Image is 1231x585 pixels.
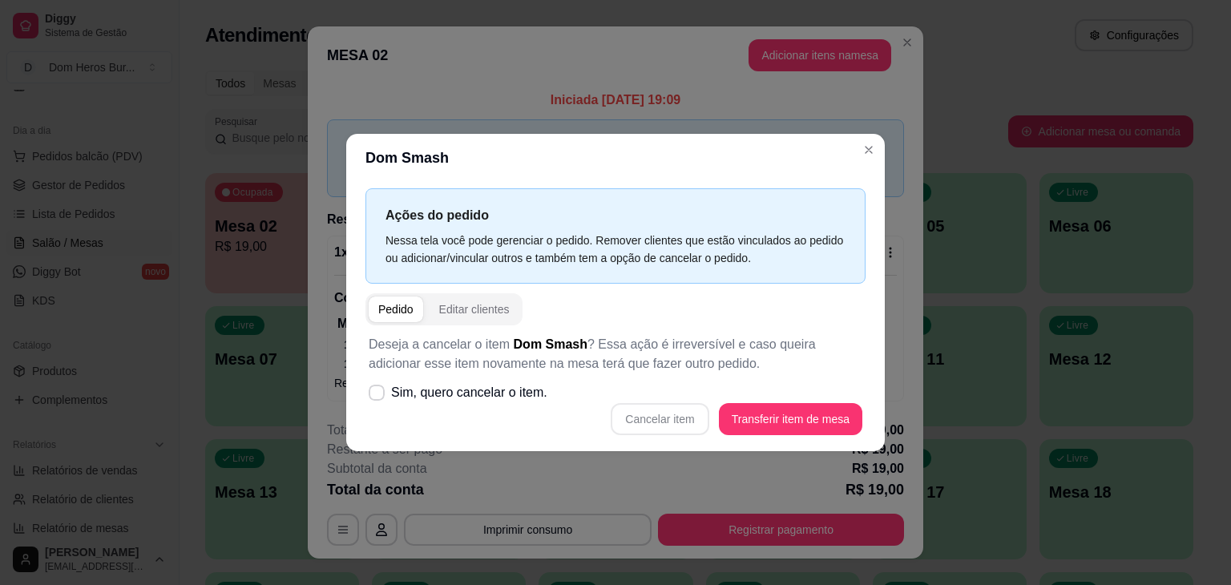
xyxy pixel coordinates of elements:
[385,232,846,267] div: Nessa tela você pode gerenciar o pedido. Remover clientes que estão vinculados ao pedido ou adici...
[856,137,882,163] button: Close
[378,301,414,317] div: Pedido
[719,403,862,435] button: Transferir item de mesa
[369,335,862,373] p: Deseja a cancelar o item ? Essa ação é irreversível e caso queira adicionar esse item novamente n...
[439,301,510,317] div: Editar clientes
[391,383,547,402] span: Sim, quero cancelar o item.
[346,134,885,182] header: Dom Smash
[514,337,587,351] span: Dom Smash
[385,205,846,225] p: Ações do pedido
